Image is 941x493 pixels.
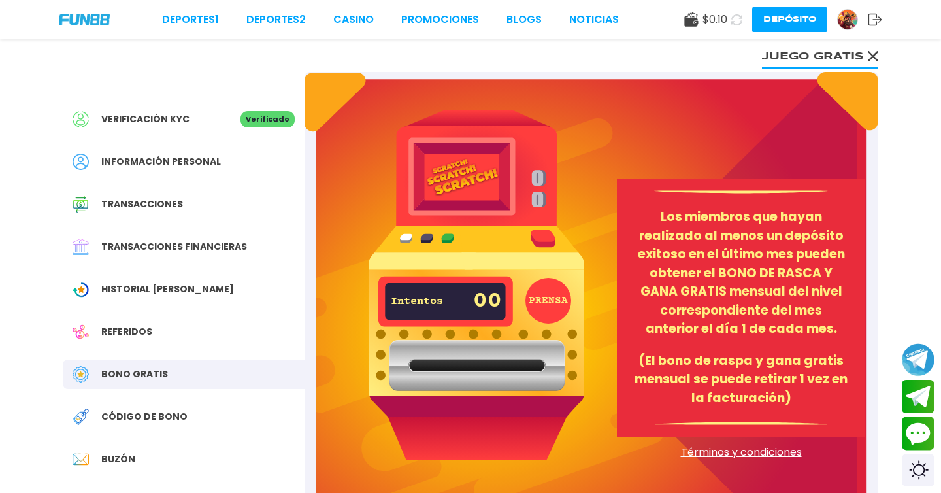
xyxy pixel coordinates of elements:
[59,14,110,25] img: Company Logo
[101,325,152,339] span: Referidos
[63,190,305,219] a: Transaction HistoryTransacciones
[246,12,306,27] a: Deportes2
[762,42,878,69] button: Juego gratis
[73,196,89,212] img: Transaction History
[73,324,89,340] img: Referral
[391,296,437,307] p: Intentos
[63,147,305,177] a: PersonalInformación personal
[101,367,168,381] span: Bono Gratis
[101,410,188,424] span: Código de bono
[101,282,234,296] span: Historial [PERSON_NAME]
[837,9,868,30] a: Avatar
[333,12,374,27] a: CASINO
[240,111,295,127] p: Verificado
[101,112,190,126] span: Verificación KYC
[101,452,135,466] span: Buzón
[838,10,857,29] img: Avatar
[63,360,305,389] a: Free BonusBono Gratis
[569,12,619,27] a: NOTICIAS
[73,154,89,170] img: Personal
[63,445,305,474] a: InboxBuzón
[63,232,305,262] a: Financial TransactionTransacciones financieras
[752,7,827,32] button: Depósito
[63,105,305,134] a: Verificación KYCVerificado
[401,12,479,27] a: Promociones
[473,284,502,319] p: 00
[73,239,89,255] img: Financial Transaction
[506,12,542,27] a: BLOGS
[63,317,305,347] a: ReferralReferidos
[63,275,305,304] a: Wagering TransactionHistorial [PERSON_NAME]
[525,278,571,324] button: PRENSA
[633,352,850,408] p: (El bono de raspa y gana gratis mensual se puede retirar 1 vez en la facturación)
[73,409,89,425] img: Redeem Bonus
[101,197,183,211] span: Transacciones
[902,416,934,450] button: Contact customer service
[73,366,89,382] img: Free Bonus
[369,110,584,460] img: Machine
[902,380,934,414] button: Join telegram
[902,454,934,486] div: Switch theme
[902,343,934,377] button: Join telegram channel
[101,155,221,169] span: Información personal
[617,445,865,460] a: Términos y condiciones
[633,208,850,339] p: Los miembros que hayan realizado al menos un depósito exitoso en el último mes pueden obtener el ...
[63,402,305,432] a: Redeem BonusCódigo de bono
[73,281,89,297] img: Wagering Transaction
[73,451,89,467] img: Inbox
[162,12,219,27] a: Deportes1
[101,240,247,254] span: Transacciones financieras
[702,12,727,27] span: $ 0.10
